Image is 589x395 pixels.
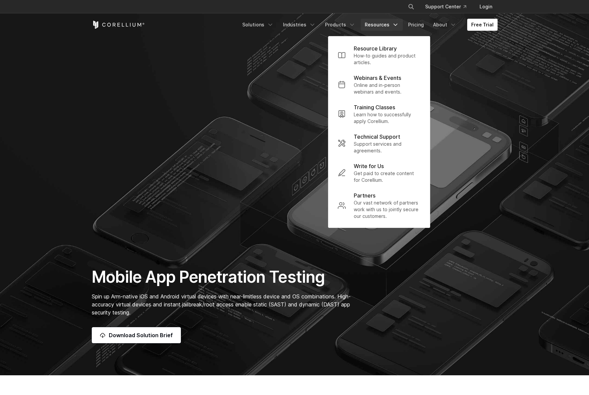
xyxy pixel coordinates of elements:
[354,74,401,82] p: Webinars & Events
[238,19,278,31] a: Solutions
[92,327,181,343] a: Download Solution Brief
[474,1,498,13] a: Login
[354,103,395,111] p: Training Classes
[354,111,420,125] p: Learn how to successfully apply Corellium.
[332,187,426,224] a: Partners Our vast network of partners work with us to jointly secure our customers.
[354,170,420,183] p: Get paid to create content for Corellium.
[332,70,426,99] a: Webinars & Events Online and in-person webinars and events.
[332,129,426,158] a: Technical Support Support services and agreements.
[400,1,498,13] div: Navigation Menu
[332,158,426,187] a: Write for Us Get paid to create content for Corellium.
[238,19,498,31] div: Navigation Menu
[354,200,420,220] p: Our vast network of partners work with us to jointly secure our customers.
[332,99,426,129] a: Training Classes Learn how to successfully apply Corellium.
[354,133,400,141] p: Technical Support
[92,21,145,29] a: Corellium Home
[361,19,403,31] a: Resources
[354,141,420,154] p: Support services and agreements.
[354,162,384,170] p: Write for Us
[92,293,351,316] span: Spin up Arm-native iOS and Android virtual devices with near-limitless device and OS combinations...
[354,44,397,52] p: Resource Library
[354,52,420,66] p: How-to guides and product articles.
[467,19,498,31] a: Free Trial
[405,1,417,13] button: Search
[321,19,359,31] a: Products
[354,82,420,95] p: Online and in-person webinars and events.
[109,331,173,339] span: Download Solution Brief
[429,19,461,31] a: About
[404,19,428,31] a: Pricing
[354,191,375,200] p: Partners
[420,1,472,13] a: Support Center
[279,19,320,31] a: Industries
[332,40,426,70] a: Resource Library How-to guides and product articles.
[92,267,358,287] h1: Mobile App Penetration Testing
